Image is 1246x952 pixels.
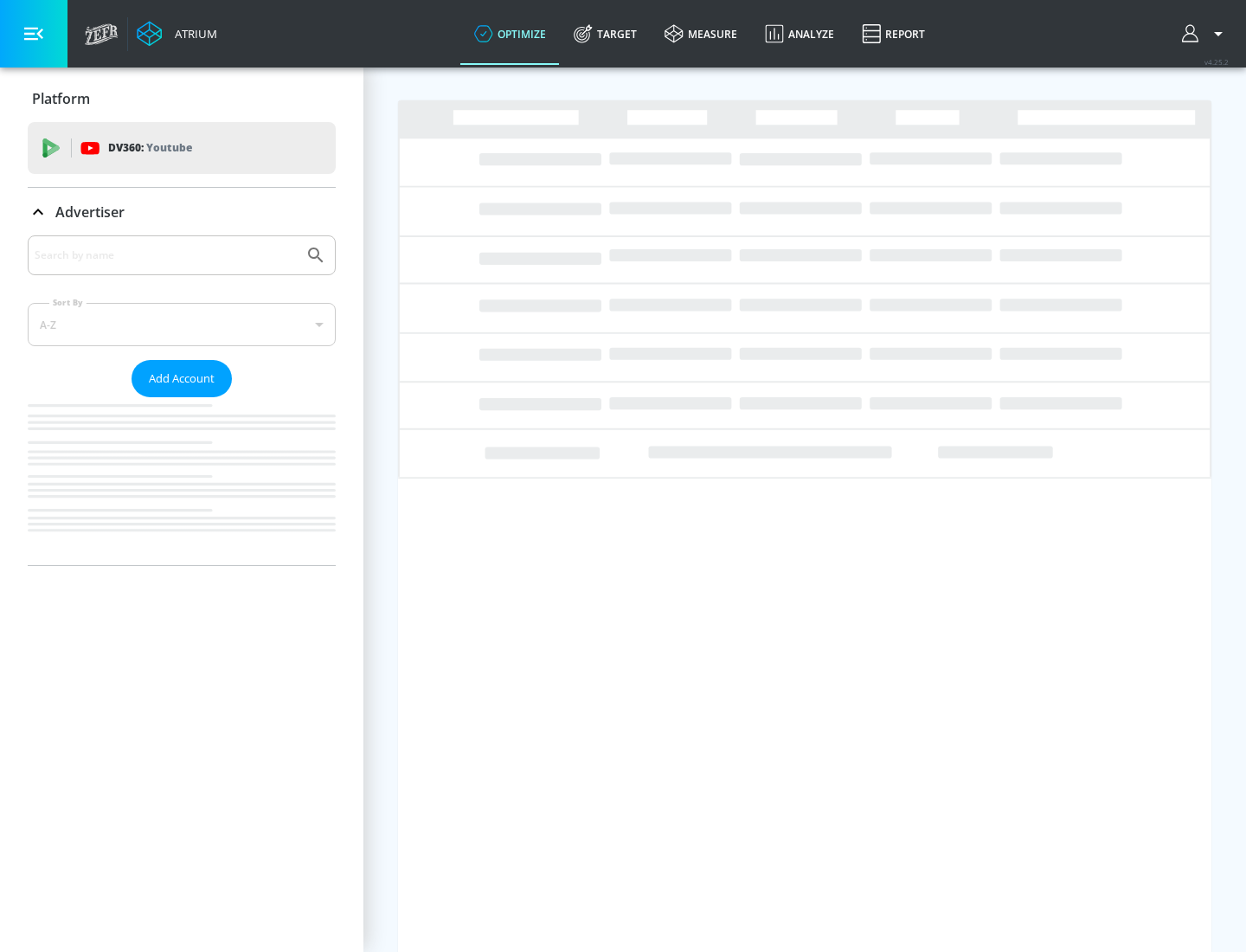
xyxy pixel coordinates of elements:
p: Platform [32,89,90,108]
label: Sort By [49,297,87,308]
button: Add Account [132,360,232,397]
a: optimize [460,3,560,65]
span: Add Account [149,369,215,389]
p: Youtube [146,138,192,157]
a: Target [560,3,651,65]
div: DV360: Youtube [28,122,336,174]
a: Atrium [137,21,217,47]
div: Atrium [168,26,217,42]
a: Analyze [751,3,848,65]
input: Search by name [35,244,297,267]
a: measure [651,3,751,65]
p: Advertiser [55,203,125,222]
a: Report [848,3,939,65]
div: A-Z [28,303,336,346]
div: Advertiser [28,188,336,236]
div: Advertiser [28,235,336,565]
p: DV360: [108,138,192,158]
div: Platform [28,74,336,123]
nav: list of Advertiser [28,397,336,565]
span: v 4.25.2 [1204,57,1229,67]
